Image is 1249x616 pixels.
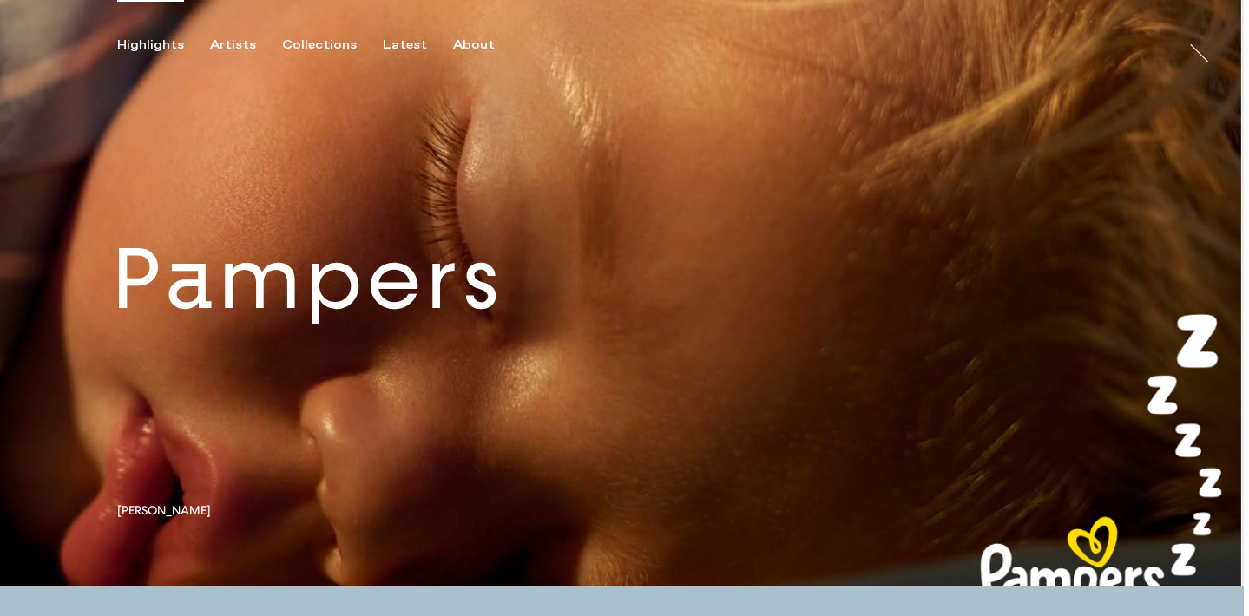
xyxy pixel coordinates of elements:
[117,37,184,53] div: Highlights
[282,37,383,53] button: Collections
[117,37,210,53] button: Highlights
[282,37,357,53] div: Collections
[210,37,256,53] div: Artists
[453,37,495,53] div: About
[453,37,521,53] button: About
[383,37,453,53] button: Latest
[210,37,282,53] button: Artists
[383,37,427,53] div: Latest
